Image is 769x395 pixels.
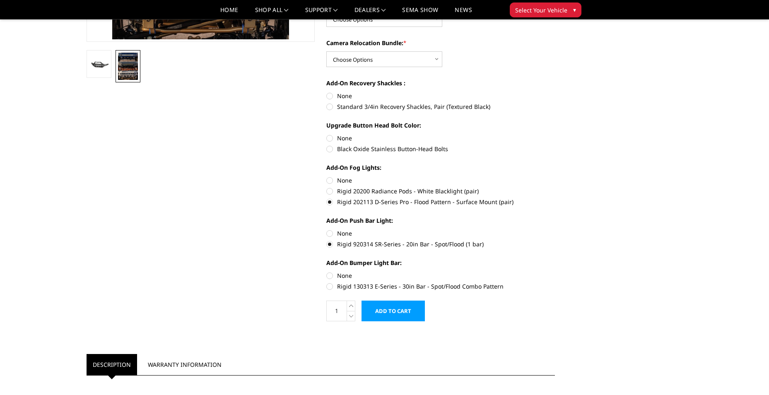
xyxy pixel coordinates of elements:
[326,176,555,185] label: None
[326,92,555,100] label: None
[326,145,555,153] label: Black Oxide Stainless Button-Head Bolts
[326,134,555,142] label: None
[118,53,138,80] img: Multiple lighting options
[326,240,555,248] label: Rigid 920314 SR-Series - 20in Bar - Spot/Flood (1 bar)
[515,6,567,14] span: Select Your Vehicle
[326,216,555,225] label: Add-On Push Bar Light:
[220,7,238,19] a: Home
[455,7,472,19] a: News
[326,282,555,291] label: Rigid 130313 E-Series - 30in Bar - Spot/Flood Combo Pattern
[142,354,228,375] a: Warranty Information
[510,2,581,17] button: Select Your Vehicle
[326,121,555,130] label: Upgrade Button Head Bolt Color:
[326,258,555,267] label: Add-On Bumper Light Bar:
[354,7,386,19] a: Dealers
[402,7,438,19] a: SEMA Show
[326,163,555,172] label: Add-On Fog Lights:
[326,271,555,280] label: None
[326,229,555,238] label: None
[326,39,555,47] label: Camera Relocation Bundle:
[89,60,109,69] img: 2023-2025 Ford F450-550 - Freedom Series - Sport Front Bumper (non-winch)
[255,7,289,19] a: shop all
[326,102,555,111] label: Standard 3/4in Recovery Shackles, Pair (Textured Black)
[326,187,555,195] label: Rigid 20200 Radiance Pods - White Blacklight (pair)
[573,5,576,14] span: ▾
[87,354,137,375] a: Description
[362,301,425,321] input: Add to Cart
[326,79,555,87] label: Add-On Recovery Shackles :
[305,7,338,19] a: Support
[326,197,555,206] label: Rigid 202113 D-Series Pro - Flood Pattern - Surface Mount (pair)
